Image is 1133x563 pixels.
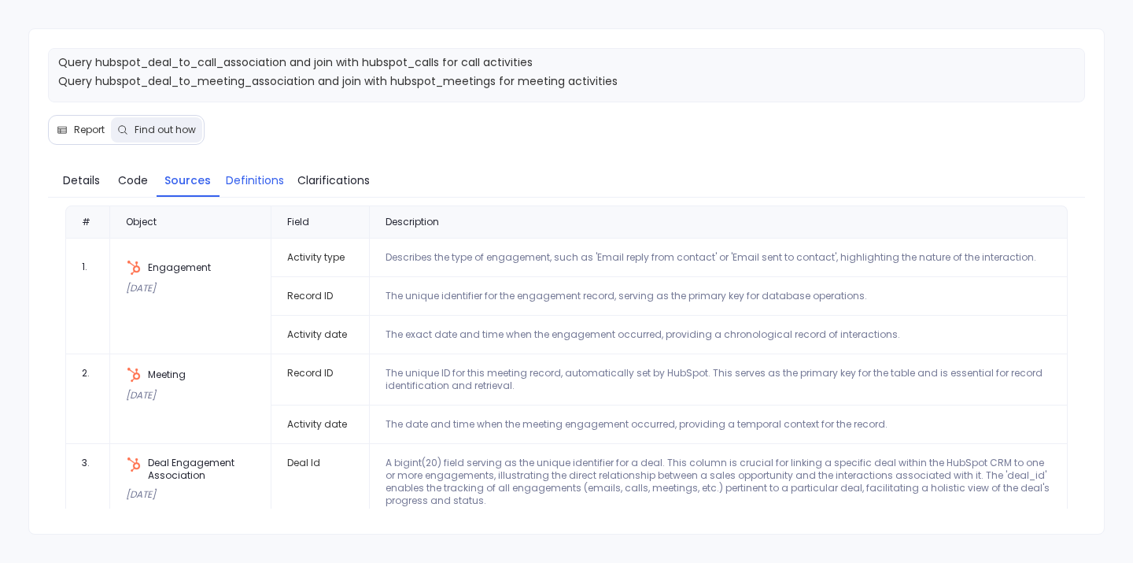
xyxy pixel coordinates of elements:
span: Find out how [135,124,196,136]
td: Deal Id [271,444,370,520]
div: [DATE] [126,488,255,501]
div: [DATE] [126,389,255,402]
td: Activity date [271,316,370,354]
span: Details [63,172,100,189]
td: The date and time when the meeting engagement occurred, providing a temporal context for the record. [370,406,1068,444]
div: # [65,206,110,239]
span: Clarifications [297,172,370,189]
div: Object [110,206,271,239]
td: Activity type [271,239,370,277]
td: A bigint(20) field serving as the unique identifier for a deal. This column is crucial for linkin... [370,444,1068,520]
span: 3 . [82,456,90,469]
td: The unique ID for this meeting record, automatically set by HubSpot. This serves as the primary k... [370,354,1068,406]
div: Meeting [126,367,255,383]
td: Describes the type of engagement, such as 'Email reply from contact' or 'Email sent to contact', ... [370,239,1068,277]
td: Activity date [271,406,370,444]
td: The exact date and time when the engagement occurred, providing a chronological record of interac... [370,316,1068,354]
td: Record ID [271,277,370,316]
td: The unique identifier for the engagement record, serving as the primary key for database operations. [370,277,1068,316]
span: Report [74,124,105,136]
div: Deal Engagement Association [126,457,255,482]
td: Record ID [271,354,370,406]
button: Find out how [111,117,202,143]
div: [DATE] [126,282,255,294]
span: 1 . [82,260,87,273]
button: Report [50,117,111,143]
span: Definitions [226,172,284,189]
span: Code [118,172,148,189]
span: Sources [164,172,211,189]
div: Description [370,206,1068,239]
div: Field [271,206,370,239]
span: 2 . [82,366,90,380]
div: Engagement [126,260,255,276]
